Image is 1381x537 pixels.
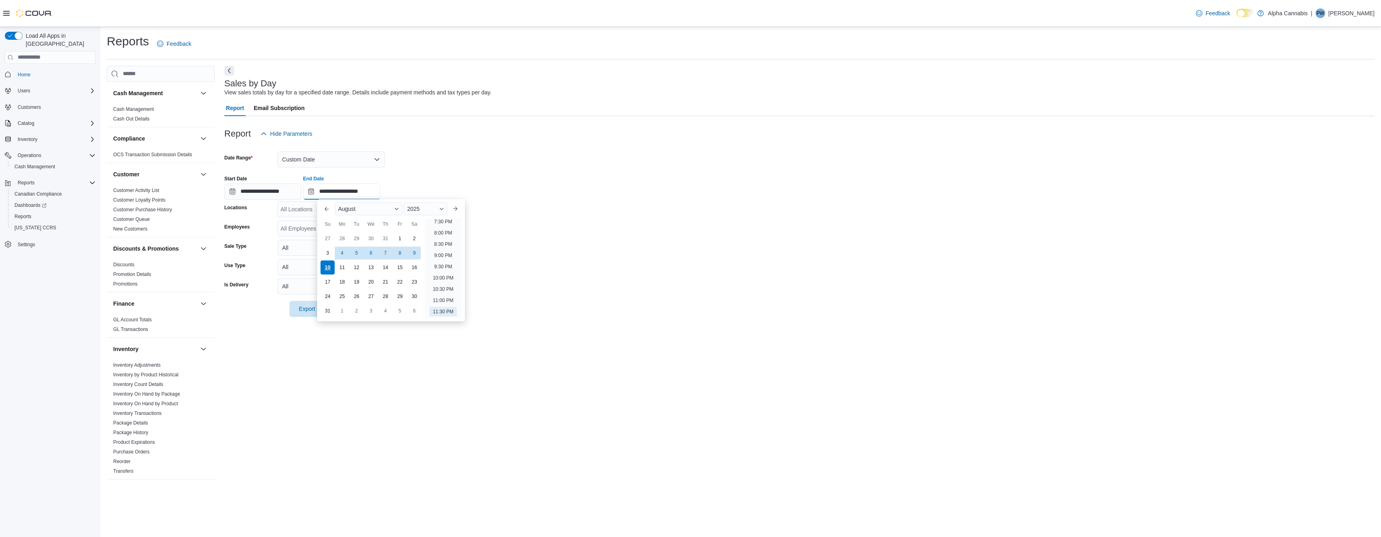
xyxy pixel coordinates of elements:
button: Inventory [2,134,99,145]
a: Inventory Transactions [113,410,162,416]
div: day-5 [393,304,406,317]
div: Cash Management [107,104,215,127]
input: Press the down key to enter a popover containing a calendar. Press the escape key to close the po... [303,184,380,200]
button: Cash Management [8,161,99,172]
button: Finance [113,300,197,308]
div: day-21 [379,276,392,288]
a: GL Transactions [113,327,148,332]
nav: Complex example [5,65,96,271]
span: Dashboards [14,202,47,208]
div: day-2 [408,232,421,245]
span: [US_STATE] CCRS [14,225,56,231]
li: 9:00 PM [431,251,455,260]
span: Home [18,71,31,78]
div: day-29 [350,232,363,245]
div: day-26 [350,290,363,303]
div: day-28 [336,232,348,245]
a: Cash Management [11,162,58,172]
span: Canadian Compliance [11,189,96,199]
span: Operations [18,152,41,159]
input: Press the down key to open a popover containing a calendar. [224,184,301,200]
span: Inventory [18,136,37,143]
span: Cash Management [14,163,55,170]
label: Start Date [224,176,247,182]
a: Customer Queue [113,216,150,222]
div: day-20 [365,276,377,288]
div: We [365,218,377,231]
div: day-12 [350,261,363,274]
button: Catalog [2,118,99,129]
div: day-28 [379,290,392,303]
div: day-4 [379,304,392,317]
a: Reorder [113,459,130,464]
h3: Finance [113,300,134,308]
a: Cash Out Details [113,116,150,122]
div: day-14 [379,261,392,274]
button: Catalog [14,118,37,128]
span: Customers [18,104,41,110]
a: Promotions [113,281,138,287]
h3: Customer [113,170,139,178]
span: Operations [14,151,96,160]
a: Home [14,70,34,80]
div: day-7 [379,247,392,259]
span: Feedback [167,40,191,48]
div: day-25 [336,290,348,303]
li: 8:30 PM [431,239,455,249]
div: Customer [107,186,215,237]
li: 10:30 PM [430,284,456,294]
a: Customer Activity List [113,188,159,193]
a: GL Account Totals [113,317,152,323]
a: Reports [11,212,35,221]
a: Feedback [1193,5,1233,21]
div: day-22 [393,276,406,288]
div: day-15 [393,261,406,274]
div: day-2 [350,304,363,317]
div: Tu [350,218,363,231]
span: Catalog [18,120,34,127]
span: Feedback [1206,9,1230,17]
button: Reports [8,211,99,222]
a: Inventory Adjustments [113,362,161,368]
a: Customer Loyalty Points [113,197,165,203]
div: day-27 [365,290,377,303]
label: Date Range [224,155,253,161]
button: Previous Month [320,202,333,215]
button: Reports [2,177,99,188]
span: Reports [14,178,96,188]
button: Customer [113,170,197,178]
div: day-5 [350,247,363,259]
a: Discounts [113,262,134,267]
button: Home [2,69,99,80]
button: Users [2,85,99,96]
div: Finance [107,315,215,337]
a: Cash Management [113,106,154,112]
li: 8:00 PM [431,228,455,238]
span: Users [18,88,30,94]
button: Compliance [113,135,197,143]
div: Paul Wilkie [1316,8,1325,18]
span: Dashboards [11,200,96,210]
div: day-3 [321,247,334,259]
a: New Customers [113,226,147,232]
button: Cash Management [113,89,197,97]
button: Next month [449,202,462,215]
button: Discounts & Promotions [199,244,208,253]
li: 11:00 PM [430,296,456,305]
div: day-3 [365,304,377,317]
a: Feedback [154,36,194,52]
span: August [338,206,356,212]
div: day-31 [321,304,334,317]
div: View sales totals by day for a specified date range. Details include payment methods and tax type... [224,88,492,97]
div: day-13 [365,261,377,274]
span: Catalog [14,118,96,128]
div: Compliance [107,150,215,163]
a: Purchase Orders [113,449,150,455]
label: Sale Type [224,243,246,249]
button: Reports [14,178,38,188]
div: day-10 [321,260,335,274]
a: Package Details [113,420,148,426]
span: Users [14,86,96,96]
a: Dashboards [11,200,50,210]
button: Customers [2,101,99,113]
